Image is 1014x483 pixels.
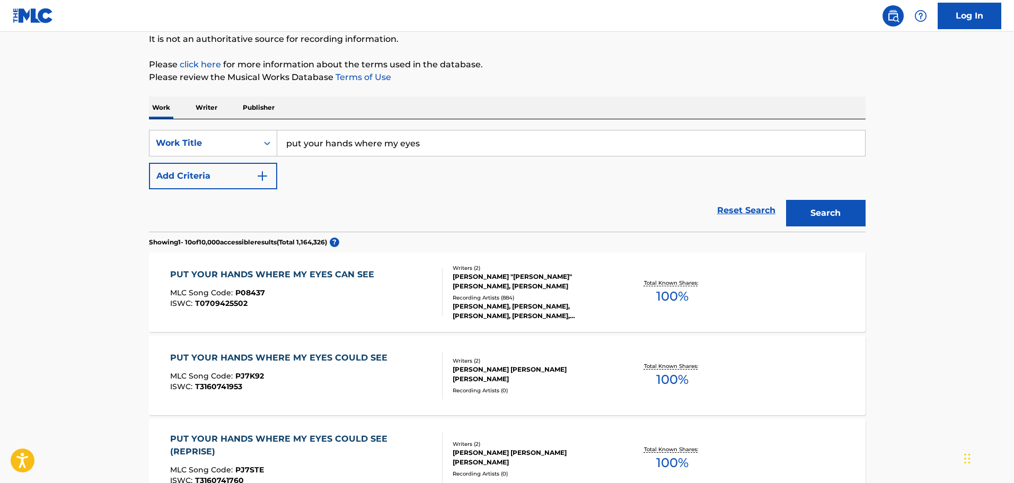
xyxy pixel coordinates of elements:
[149,238,327,247] p: Showing 1 - 10 of 10,000 accessible results (Total 1,164,326 )
[453,440,613,448] div: Writers ( 2 )
[333,72,391,82] a: Terms of Use
[235,371,264,381] span: PJ7K92
[170,382,195,391] span: ISWC :
[149,96,173,119] p: Work
[170,288,235,297] span: MLC Song Code :
[914,10,927,22] img: help
[195,298,248,308] span: T0709425502
[330,238,339,247] span: ?
[453,294,613,302] div: Recording Artists ( 884 )
[149,71,866,84] p: Please review the Musical Works Database
[170,433,434,458] div: PUT YOUR HANDS WHERE MY EYES COULD SEE (REPRISE)
[453,264,613,272] div: Writers ( 2 )
[887,10,900,22] img: search
[453,365,613,384] div: [PERSON_NAME] [PERSON_NAME] [PERSON_NAME]
[961,432,1014,483] iframe: Chat Widget
[453,448,613,467] div: [PERSON_NAME] [PERSON_NAME] [PERSON_NAME]
[170,352,393,364] div: PUT YOUR HANDS WHERE MY EYES COULD SEE
[453,272,613,291] div: [PERSON_NAME] "[PERSON_NAME]" [PERSON_NAME], [PERSON_NAME]
[256,170,269,182] img: 9d2ae6d4665cec9f34b9.svg
[235,465,264,475] span: PJ7STE
[170,298,195,308] span: ISWC :
[192,96,221,119] p: Writer
[656,453,689,472] span: 100 %
[149,130,866,232] form: Search Form
[644,362,701,370] p: Total Known Shares:
[240,96,278,119] p: Publisher
[235,288,265,297] span: P08437
[644,279,701,287] p: Total Known Shares:
[644,445,701,453] p: Total Known Shares:
[170,268,380,281] div: PUT YOUR HANDS WHERE MY EYES CAN SEE
[453,357,613,365] div: Writers ( 2 )
[786,200,866,226] button: Search
[170,465,235,475] span: MLC Song Code :
[149,58,866,71] p: Please for more information about the terms used in the database.
[453,302,613,321] div: [PERSON_NAME], [PERSON_NAME], [PERSON_NAME], [PERSON_NAME], [PERSON_NAME]
[964,443,971,475] div: Drag
[149,33,866,46] p: It is not an authoritative source for recording information.
[149,163,277,189] button: Add Criteria
[453,470,613,478] div: Recording Artists ( 0 )
[712,199,781,222] a: Reset Search
[180,59,221,69] a: click here
[656,370,689,389] span: 100 %
[656,287,689,306] span: 100 %
[910,5,931,27] div: Help
[453,387,613,394] div: Recording Artists ( 0 )
[149,336,866,415] a: PUT YOUR HANDS WHERE MY EYES COULD SEEMLC Song Code:PJ7K92ISWC:T3160741953Writers (2)[PERSON_NAME...
[156,137,251,150] div: Work Title
[13,8,54,23] img: MLC Logo
[149,252,866,332] a: PUT YOUR HANDS WHERE MY EYES CAN SEEMLC Song Code:P08437ISWC:T0709425502Writers (2)[PERSON_NAME] ...
[938,3,1001,29] a: Log In
[883,5,904,27] a: Public Search
[195,382,242,391] span: T3160741953
[170,371,235,381] span: MLC Song Code :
